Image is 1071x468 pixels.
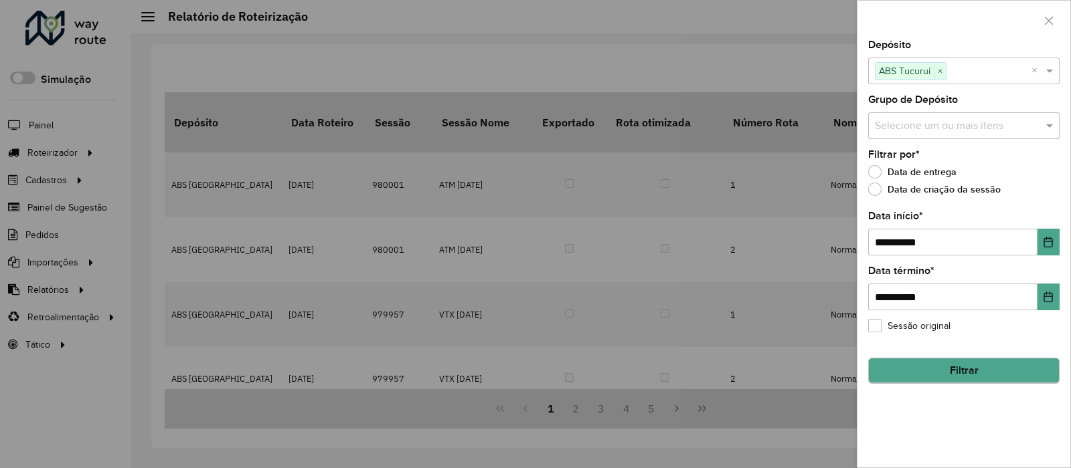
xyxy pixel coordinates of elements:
[1032,63,1043,79] span: Clear all
[934,64,946,80] span: ×
[868,165,957,179] label: Data de entrega
[868,92,958,108] label: Grupo de Depósito
[868,146,920,162] label: Filtrar por
[868,358,1060,383] button: Filtrar
[876,63,934,79] span: ABS Tucuruí
[868,183,1001,196] label: Data de criação da sessão
[1038,283,1060,310] button: Choose Date
[868,208,923,224] label: Data início
[1038,229,1060,255] button: Choose Date
[868,263,934,279] label: Data término
[868,37,911,53] label: Depósito
[868,319,951,333] label: Sessão original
